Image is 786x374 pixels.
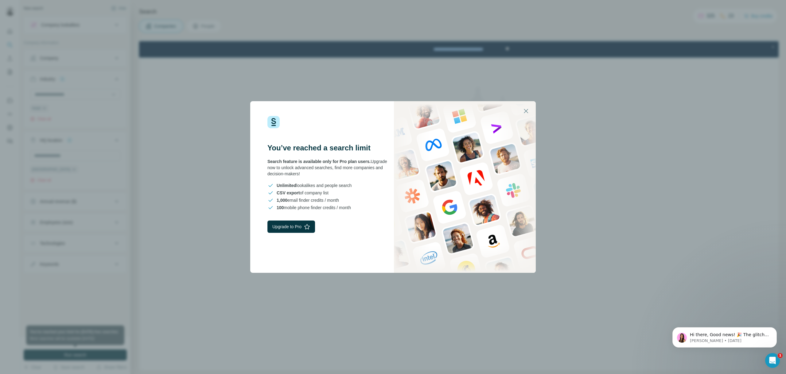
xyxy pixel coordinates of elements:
span: lookalikes and people search [277,182,352,189]
span: 1,000 [277,198,287,203]
button: Upgrade to Pro [267,221,315,233]
span: 1 [778,353,783,358]
img: Surfe Stock Photo - showing people and technologies [394,101,536,273]
p: Message from Aurélie, sent 3d ago [27,24,106,29]
img: Surfe Logo [267,116,280,128]
iframe: Intercom notifications message [663,314,786,357]
div: Close Step [631,2,637,9]
span: mobile phone finder credits / month [277,205,351,211]
span: email finder credits / month [277,197,339,203]
span: CSV export [277,190,300,195]
div: Watch our October Product update [277,1,361,15]
span: Hi there, Good news! 🎉 The glitch with the contact enrichment is now fixed and live so you should... [27,18,106,66]
div: Upgrade now to unlock advanced searches, find more companies and decision-makers! [267,158,393,177]
iframe: Intercom live chat [765,353,780,368]
span: 100 [277,205,284,210]
span: of company list [277,190,329,196]
h3: You’ve reached a search limit [267,143,393,153]
span: Search feature is available only for Pro plan users. [267,159,371,164]
span: Unlimited [277,183,296,188]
